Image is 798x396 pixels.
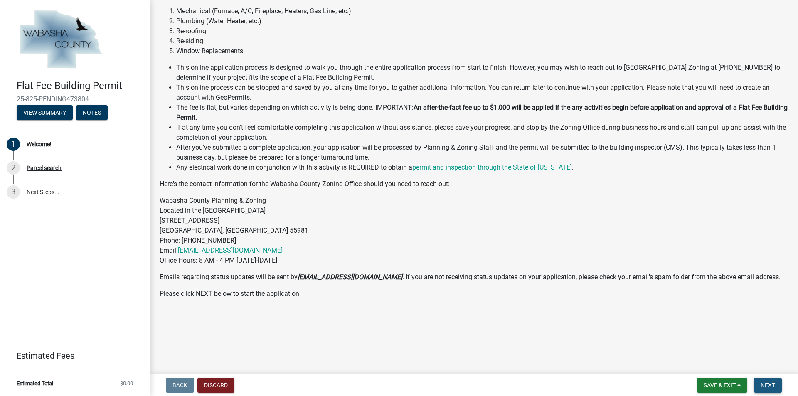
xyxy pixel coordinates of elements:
[176,83,788,103] li: This online process can be stopped and saved by you at any time for you to gather additional info...
[176,36,788,46] li: Re-siding
[176,6,788,16] li: Mechanical (Furnace, A/C, Fireplace, Heaters, Gas Line, etc.)
[176,46,788,56] li: Window Replacements
[176,143,788,162] li: After you've submitted a complete application, your application will be processed by Planning & Z...
[17,105,73,120] button: View Summary
[7,185,20,199] div: 3
[17,110,73,116] wm-modal-confirm: Summary
[27,141,52,147] div: Welcome!
[160,196,788,266] p: Wabasha County Planning & Zoning Located in the [GEOGRAPHIC_DATA] [STREET_ADDRESS] [GEOGRAPHIC_DA...
[27,165,62,171] div: Parcel search
[76,105,108,120] button: Notes
[176,16,788,26] li: Plumbing (Water Heater, etc.)
[172,382,187,389] span: Back
[160,179,788,189] p: Here's the contact information for the Wabasha County Zoning Office should you need to reach out:
[704,382,736,389] span: Save & Exit
[7,347,136,364] a: Estimated Fees
[120,381,133,386] span: $0.00
[197,378,234,393] button: Discard
[178,246,283,254] a: [EMAIL_ADDRESS][DOMAIN_NAME]
[176,63,788,83] li: This online application process is designed to walk you through the entire application process fr...
[754,378,782,393] button: Next
[160,272,788,282] p: Emails regarding status updates will be sent by . If you are not receiving status updates on your...
[176,162,788,172] li: Any electrical work done in conjunction with this activity is REQUIRED to obtain a .
[298,273,402,281] strong: [EMAIL_ADDRESS][DOMAIN_NAME]
[76,110,108,116] wm-modal-confirm: Notes
[7,161,20,175] div: 2
[17,381,53,386] span: Estimated Total
[17,95,133,103] span: 25-825-PENDING473804
[412,163,572,171] a: permit and inspection through the State of [US_STATE]
[697,378,747,393] button: Save & Exit
[17,9,105,71] img: Wabasha County, Minnesota
[160,289,788,299] p: Please click NEXT below to start the application.
[166,378,194,393] button: Back
[7,138,20,151] div: 1
[176,123,788,143] li: If at any time you don't feel comfortable completing this application without assistance, please ...
[761,382,775,389] span: Next
[176,26,788,36] li: Re-roofing
[176,103,788,121] strong: An after-the-fact fee up to $1,000 will be applied if the any activities begin before application...
[17,80,143,92] h4: Flat Fee Building Permit
[176,103,788,123] li: The fee is flat, but varies depending on which activity is being done. IMPORTANT:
